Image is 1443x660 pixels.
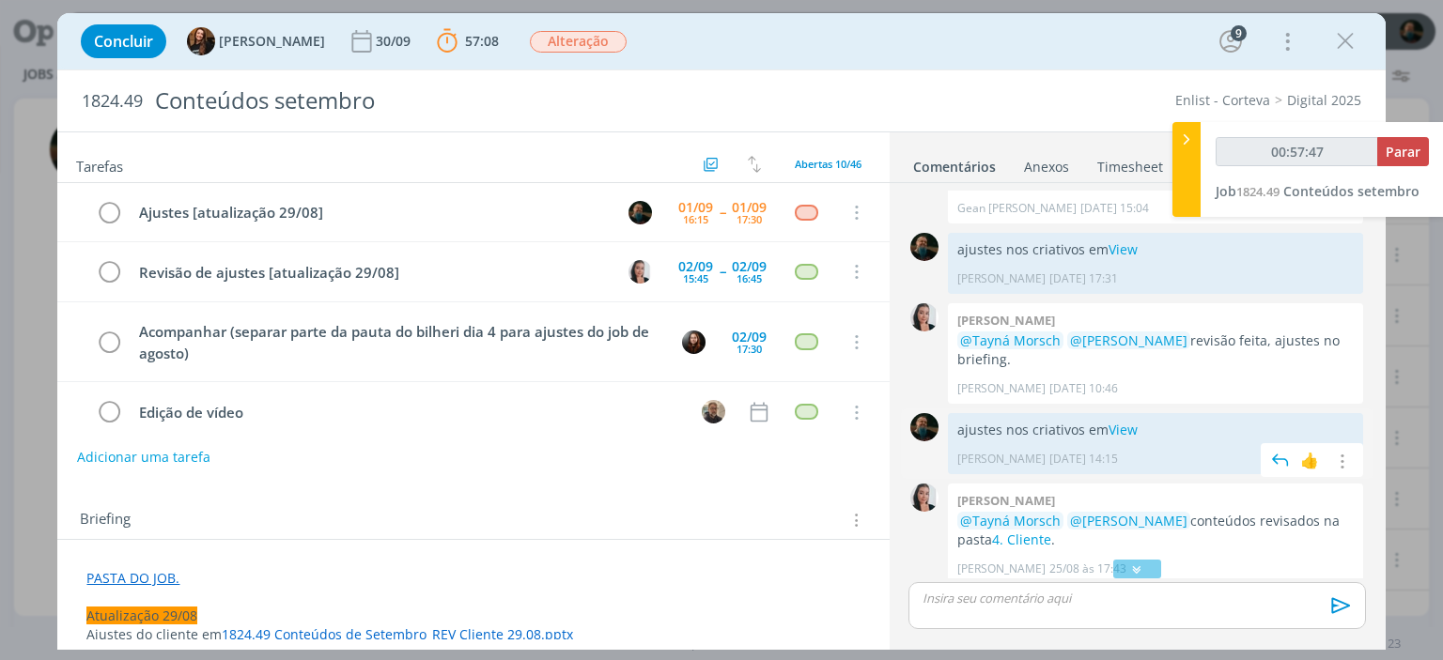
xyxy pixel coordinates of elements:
[748,156,761,173] img: arrow-down-up.svg
[1283,182,1420,200] span: Conteúdos setembro
[1049,380,1118,397] span: [DATE] 10:46
[432,26,504,56] button: 57:08
[700,398,728,426] button: R
[683,214,708,224] div: 16:15
[81,24,166,58] button: Concluir
[957,492,1055,509] b: [PERSON_NAME]
[86,625,860,644] p: Ajustes do cliente em
[1024,158,1069,177] div: Anexos
[732,330,767,344] div: 02/09
[147,78,820,124] div: Conteúdos setembro
[683,273,708,284] div: 15:45
[1377,137,1429,166] button: Parar
[957,451,1046,468] p: [PERSON_NAME]
[1049,451,1118,468] span: [DATE] 14:15
[960,331,1061,349] span: @Tayná Morsch
[1175,91,1270,109] a: Enlist - Corteva
[1236,183,1280,200] span: 1824.49
[131,201,611,224] div: Ajustes [atualização 29/08]
[529,30,628,54] button: Alteração
[678,201,713,214] div: 01/09
[957,200,1077,217] p: Gean [PERSON_NAME]
[680,328,708,356] button: E
[86,569,179,587] a: PASTA DO JOB.
[76,440,211,474] button: Adicionar uma tarefa
[187,27,215,55] img: T
[57,13,1385,650] div: dialog
[992,530,1051,548] a: 4. Cliente
[627,257,655,285] button: C
[910,233,939,261] img: M
[1231,25,1247,41] div: 9
[131,320,664,364] div: Acompanhar (separar parte da pauta do bilheri dia 4 para ajustes do job de agosto)
[1300,449,1319,471] div: 👍
[737,344,762,354] div: 17:30
[376,35,414,48] div: 30/09
[720,265,725,278] span: --
[1070,331,1187,349] span: @[PERSON_NAME]
[910,483,939,512] img: C
[131,261,611,284] div: Revisão de ajustes [atualização 29/08]
[737,273,762,284] div: 16:45
[1049,560,1126,577] span: 25/08 às 17:43
[957,331,1354,370] p: revisão feita, ajustes no briefing.
[957,240,1354,259] p: ajustes nos criativos em
[1216,182,1420,200] a: Job1824.49Conteúdos setembro
[1049,270,1118,287] span: [DATE] 17:31
[1109,240,1138,258] a: View
[465,32,499,50] span: 57:08
[957,270,1046,287] p: [PERSON_NAME]
[912,149,997,177] a: Comentários
[94,34,153,49] span: Concluir
[628,201,652,224] img: M
[222,625,573,643] a: 1824.49 Conteúdos de Setembro_REV Cliente 29.08.pptx
[957,380,1046,397] p: [PERSON_NAME]
[1266,446,1295,474] img: answer.svg
[1386,143,1420,161] span: Parar
[678,260,713,273] div: 02/09
[219,35,325,48] span: [PERSON_NAME]
[737,214,762,224] div: 17:30
[795,157,861,171] span: Abertas 10/46
[86,606,197,624] span: Atualização 29/08
[732,201,767,214] div: 01/09
[702,400,725,423] img: R
[960,512,1061,530] span: @Tayná Morsch
[957,560,1046,577] p: [PERSON_NAME]
[1109,421,1138,438] a: View
[957,512,1354,550] p: conteúdos revisados na pasta .
[910,413,939,441] img: M
[628,260,652,284] img: C
[732,260,767,273] div: 02/09
[1096,149,1164,177] a: Timesheet
[957,421,1354,439] p: ajustes nos criativos em
[80,508,131,532] span: Briefing
[957,312,1055,329] b: [PERSON_NAME]
[1216,26,1246,56] button: 9
[910,303,939,331] img: C
[682,330,706,354] img: E
[1070,512,1187,530] span: @[PERSON_NAME]
[720,206,725,219] span: --
[1287,91,1361,109] a: Digital 2025
[187,27,325,55] button: T[PERSON_NAME]
[627,198,655,226] button: M
[82,91,143,112] span: 1824.49
[530,31,627,53] span: Alteração
[131,401,684,424] div: Edição de vídeo
[1080,200,1149,217] span: [DATE] 15:04
[76,153,123,176] span: Tarefas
